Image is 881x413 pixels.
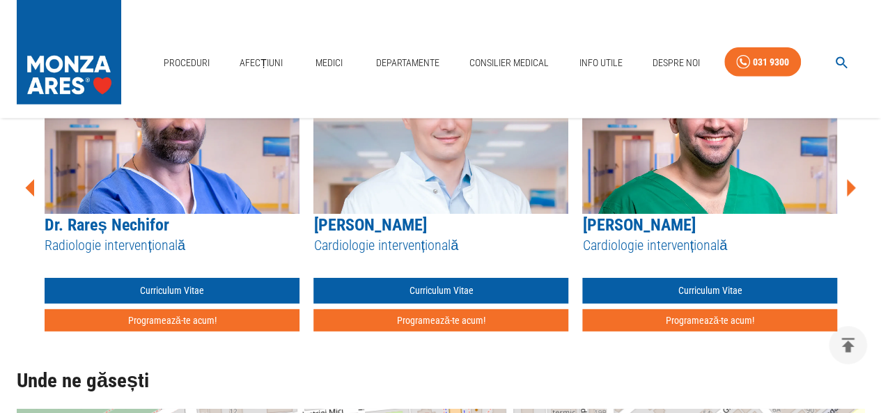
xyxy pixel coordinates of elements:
h2: Unde ne găsești [17,370,864,392]
a: Medici [307,49,352,77]
h5: Cardiologie intervențională [582,236,837,255]
button: Programează-te acum! [45,309,299,332]
a: [PERSON_NAME] [313,215,426,235]
a: Despre Noi [647,49,705,77]
a: 031 9300 [724,47,801,77]
a: Info Utile [573,49,627,77]
img: Dr. Rareș Nechifor [45,40,299,214]
button: Programează-te acum! [313,309,568,332]
div: 031 9300 [753,54,789,71]
a: Dr. Rareș Nechifor [45,215,169,235]
a: Curriculum Vitae [45,278,299,304]
h5: Cardiologie intervențională [313,236,568,255]
button: Programează-te acum! [582,309,837,332]
a: Consilier Medical [464,49,554,77]
h5: Radiologie intervențională [45,236,299,255]
a: Curriculum Vitae [582,278,837,304]
a: Departamente [371,49,445,77]
a: Curriculum Vitae [313,278,568,304]
a: [PERSON_NAME] [582,215,695,235]
img: Dr. Adnan Mustafa [582,40,837,214]
button: delete [829,326,867,364]
a: Proceduri [158,49,215,77]
a: Afecțiuni [234,49,288,77]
